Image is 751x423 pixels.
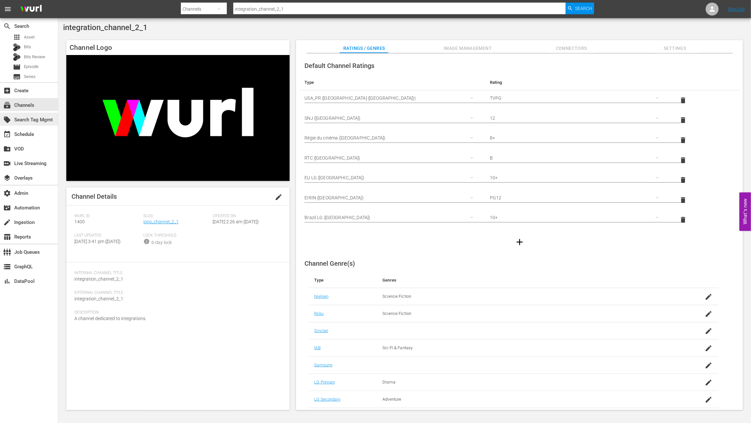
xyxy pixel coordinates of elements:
[3,101,11,109] span: Channels
[74,316,146,321] span: A channel dedicated to integrations.
[547,44,596,52] span: Connectors
[314,311,324,316] a: Roku
[679,116,687,124] span: delete
[13,63,21,71] span: Episode
[24,34,35,40] span: Asset
[213,219,259,224] span: [DATE] 2:26 am ([DATE])
[490,208,665,227] div: 10+
[566,3,594,14] button: Search
[143,233,209,238] span: Lock Threshold:
[490,189,665,207] div: PG12
[3,218,11,226] span: Ingestion
[304,129,480,147] div: Régie du cinéma ([GEOGRAPHIC_DATA])
[377,273,673,288] th: Genres
[679,196,687,204] span: delete
[63,23,148,32] span: integration_channel_2_1
[143,214,209,219] span: Slug:
[74,310,278,315] span: Description:
[3,160,11,167] span: Live Streaming
[143,219,179,224] a: iops_channel_2_1
[74,239,121,244] span: [DATE] 3:41 pm ([DATE])
[314,328,328,333] a: Sinclair
[485,75,670,90] th: Rating
[3,145,11,153] span: VOD
[651,44,699,52] span: Settings
[24,73,36,80] span: Series
[143,238,150,245] span: info
[74,276,123,282] span: integration_channel_2_1
[3,130,11,138] span: Schedule
[679,156,687,164] span: delete
[314,397,340,402] a: LG Secondary
[575,3,592,14] span: Search
[4,5,12,13] span: menu
[3,204,11,212] span: Automation
[74,214,140,219] span: Wurl ID:
[304,208,480,227] div: Brazil LG ([GEOGRAPHIC_DATA])
[13,53,21,61] div: Bits Review
[304,149,480,167] div: RTC ([GEOGRAPHIC_DATA])
[3,263,11,271] span: GraphQL
[24,63,39,70] span: Episode
[675,152,691,168] button: delete
[675,212,691,228] button: delete
[16,2,47,17] img: ans4CAIJ8jUAAAAAAAAAAAAAAAAAAAAAAAAgQb4GAAAAAAAAAAAAAAAAAAAAAAAAJMjXAAAAAAAAAAAAAAAAAAAAAAAAgAT5G...
[314,345,320,350] a: IAB
[304,89,480,107] div: USA_PR ([GEOGRAPHIC_DATA] ([GEOGRAPHIC_DATA]))
[3,22,11,30] span: Search
[74,296,123,301] span: integration_channel_2_1
[679,136,687,144] span: delete
[271,189,286,205] button: edit
[309,273,377,288] th: Type
[675,172,691,188] button: delete
[13,33,21,41] span: Asset
[314,294,328,299] a: Nielsen
[72,193,117,200] span: Channel Details
[74,219,85,224] span: 1400
[151,239,172,246] div: 6-day lock
[3,116,11,124] span: Search Tag Mgmt
[3,189,11,197] span: Admin
[3,277,11,285] span: DataPool
[3,248,11,256] span: Job Queues
[13,73,21,81] span: Series
[213,214,278,219] span: Created On:
[304,260,355,267] span: Channel Genre(s)
[304,62,374,70] span: Default Channel Ratings
[299,75,740,230] table: simple table
[679,96,687,104] span: delete
[490,89,665,107] div: TVPG
[74,233,140,238] span: Last Updated:
[304,109,480,127] div: SNJ ([GEOGRAPHIC_DATA])
[3,87,11,95] span: Create
[3,233,11,241] span: Reports
[304,189,480,207] div: EIRIN ([GEOGRAPHIC_DATA])
[675,192,691,208] button: delete
[490,149,665,167] div: B
[275,193,282,201] span: edit
[739,192,751,231] button: Open Feedback Widget
[675,132,691,148] button: delete
[74,290,278,295] span: External Channel Title:
[314,362,332,367] a: Samsung
[24,54,45,60] span: Bits Review
[299,75,485,90] th: Type
[304,169,480,187] div: EU LG ([GEOGRAPHIC_DATA])
[66,55,290,181] img: integration_channel_2_1
[74,271,278,276] span: Internal Channel Title:
[13,43,21,51] div: Bits
[490,109,665,127] div: 12
[675,112,691,128] button: delete
[24,44,31,50] span: Bits
[675,93,691,108] button: delete
[490,129,665,147] div: 8+
[3,174,11,182] span: Overlays
[679,216,687,224] span: delete
[66,40,290,55] h4: Channel Logo
[490,169,665,187] div: 10+
[728,6,745,12] a: Sign Out
[314,380,335,384] a: LG Primary
[340,44,388,52] span: Ratings / Genres
[444,44,492,52] span: Image Management
[679,176,687,184] span: delete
